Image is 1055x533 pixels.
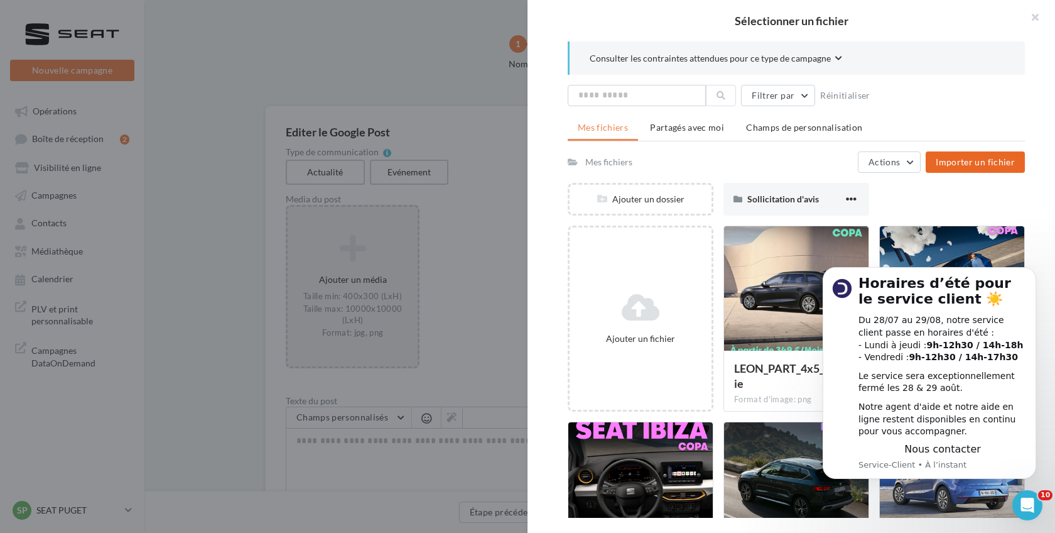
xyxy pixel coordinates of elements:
[815,88,875,103] button: Réinitialiser
[578,122,628,133] span: Mes fichiers
[575,332,706,345] div: Ajouter un fichier
[590,52,842,67] button: Consulter les contraintes attendues pour ce type de campagne
[868,157,900,167] span: Actions
[734,394,858,405] div: Format d'image: png
[1012,490,1042,520] iframe: Intercom live chat
[741,85,815,106] button: Filtrer par
[804,249,1055,499] iframe: Intercom notifications message
[926,151,1025,173] button: Importer un fichier
[1038,490,1052,500] span: 10
[650,122,724,133] span: Partagés avec moi
[734,361,842,390] span: LEON_PART_4x5_copie
[858,151,921,173] button: Actions
[936,157,1015,167] span: Importer un fichier
[746,122,862,133] span: Champs de personnalisation
[570,193,711,206] div: Ajouter un dossier
[548,15,1035,26] h2: Sélectionner un fichier
[585,156,632,168] div: Mes fichiers
[590,52,831,65] span: Consulter les contraintes attendues pour ce type de campagne
[747,194,819,204] span: Sollicitation d'avis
